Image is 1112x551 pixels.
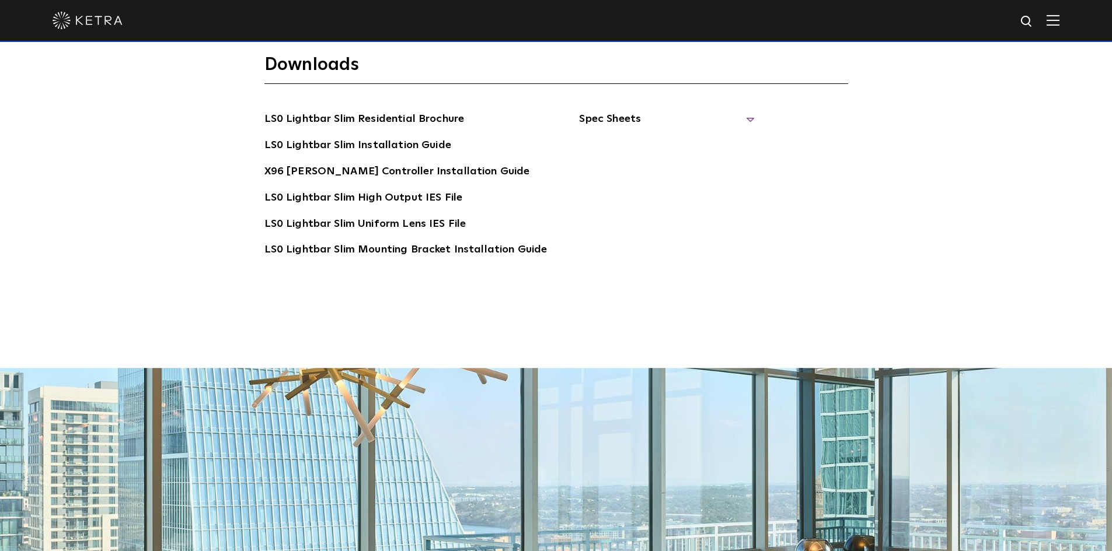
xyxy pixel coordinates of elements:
[1020,15,1034,29] img: search icon
[264,189,463,208] a: LS0 Lightbar Slim High Output IES File
[264,54,848,84] h3: Downloads
[264,216,466,234] a: LS0 Lightbar Slim Uniform Lens IES File
[579,111,754,136] span: Spec Sheets
[264,111,465,129] a: LS0 Lightbar Slim Residential Brochure
[264,137,451,156] a: LS0 Lightbar Slim Installation Guide
[1047,15,1059,26] img: Hamburger%20Nav.svg
[53,12,123,29] img: ketra-logo-2019-white
[264,163,530,182] a: X96 [PERSON_NAME] Controller Installation Guide
[264,241,548,260] a: LS0 Lightbar Slim Mounting Bracket Installation Guide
